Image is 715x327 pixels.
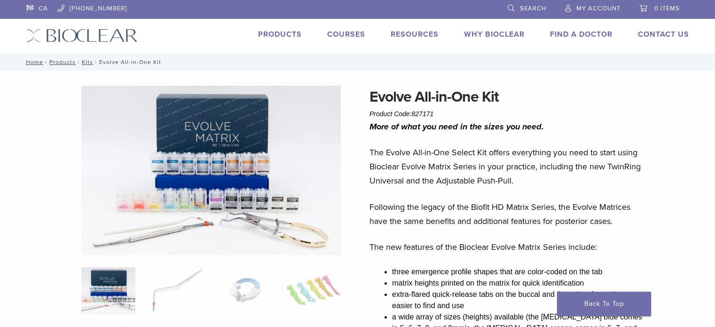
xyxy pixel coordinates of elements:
span: Search [520,5,546,12]
a: Courses [327,30,365,39]
p: The new features of the Bioclear Evolve Matrix Series include: [369,240,646,254]
span: / [93,60,99,64]
img: Evolve All-in-One Kit - Image 3 [218,267,272,314]
span: / [43,60,49,64]
a: Back To Top [557,292,651,316]
span: Product Code: [369,110,433,118]
span: My Account [576,5,621,12]
span: 0 items [654,5,680,12]
img: Evolve All-in-One Kit - Image 4 [286,267,340,314]
p: Following the legacy of the Biofit HD Matrix Series, the Evolve Matrices have the same benefits a... [369,200,646,228]
li: matrix heights printed on the matrix for quick identification [392,278,646,289]
span: 827171 [412,110,434,118]
i: More of what you need in the sizes you need. [369,121,544,132]
li: extra-flared quick-release tabs on the buccal and lingual surfaces that are easier to find and use [392,289,646,311]
a: Find A Doctor [550,30,613,39]
a: Products [49,59,76,65]
nav: Evolve All-in-One Kit [19,54,696,71]
a: Why Bioclear [464,30,525,39]
a: Resources [391,30,439,39]
h1: Evolve All-in-One Kit [369,86,646,108]
a: Products [258,30,302,39]
p: The Evolve All-in-One Select Kit offers everything you need to start using Bioclear Evolve Matrix... [369,145,646,188]
img: Evolve All-in-One Kit - Image 2 [149,267,204,314]
img: Bioclear [26,29,138,42]
span: / [76,60,82,64]
a: Contact Us [638,30,689,39]
li: three emergence profile shapes that are color-coded on the tab [392,266,646,278]
a: Home [23,59,43,65]
img: IMG_0457 [81,86,341,255]
img: IMG_0457-scaled-e1745362001290-300x300.jpg [81,267,135,314]
a: Kits [82,59,93,65]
